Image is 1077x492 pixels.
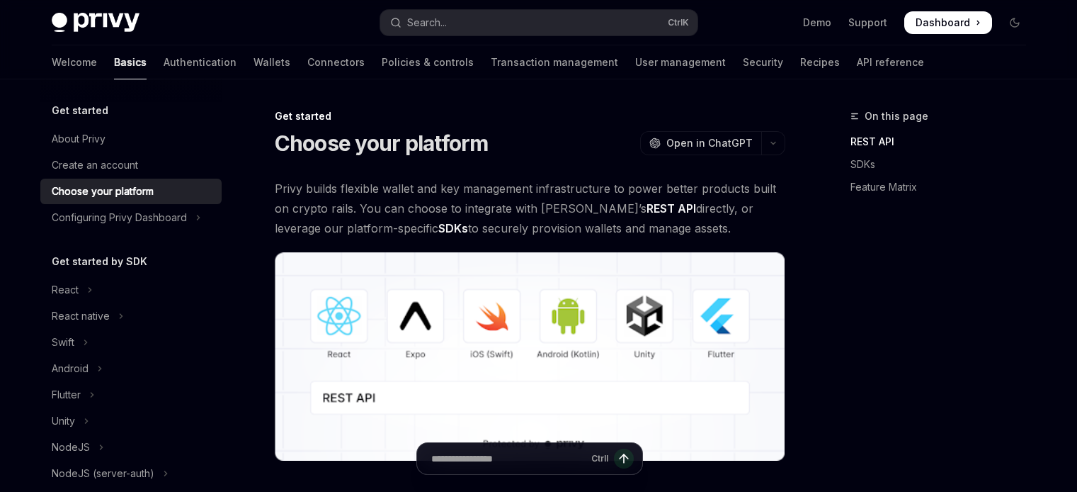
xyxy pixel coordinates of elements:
[307,45,365,79] a: Connectors
[40,152,222,178] a: Create an account
[275,179,785,238] span: Privy builds flexible wallet and key management infrastructure to power better products built on ...
[916,16,970,30] span: Dashboard
[40,461,222,486] button: Toggle NodeJS (server-auth) section
[275,252,785,461] img: images/Platform2.png
[857,45,924,79] a: API reference
[52,253,147,270] h5: Get started by SDK
[800,45,840,79] a: Recipes
[52,183,154,200] div: Choose your platform
[52,130,106,147] div: About Privy
[640,131,761,155] button: Open in ChatGPT
[40,435,222,460] button: Toggle NodeJS section
[850,176,1037,199] a: Feature Matrix
[52,157,138,174] div: Create an account
[52,102,108,119] h5: Get started
[40,382,222,408] button: Toggle Flutter section
[1003,11,1026,34] button: Toggle dark mode
[40,330,222,355] button: Toggle Swift section
[614,449,634,469] button: Send message
[848,16,887,30] a: Support
[52,386,81,403] div: Flutter
[40,179,222,204] a: Choose your platform
[52,45,97,79] a: Welcome
[52,334,74,351] div: Swift
[668,17,689,28] span: Ctrl K
[850,130,1037,153] a: REST API
[52,281,79,298] div: React
[40,205,222,230] button: Toggle Configuring Privy Dashboard section
[275,109,785,123] div: Get started
[666,136,753,150] span: Open in ChatGPT
[904,11,992,34] a: Dashboard
[382,45,474,79] a: Policies & controls
[407,14,447,31] div: Search...
[253,45,290,79] a: Wallets
[40,356,222,381] button: Toggle Android section
[646,201,696,216] strong: REST API
[743,45,783,79] a: Security
[52,13,139,33] img: dark logo
[40,277,222,303] button: Toggle React section
[40,408,222,434] button: Toggle Unity section
[635,45,726,79] a: User management
[40,126,222,152] a: About Privy
[52,439,90,456] div: NodeJS
[52,465,154,482] div: NodeJS (server-auth)
[52,360,89,377] div: Android
[52,308,110,325] div: React native
[275,130,489,156] h1: Choose your platform
[438,221,468,235] strong: SDKs
[380,10,697,35] button: Open search
[114,45,147,79] a: Basics
[164,45,237,79] a: Authentication
[803,16,831,30] a: Demo
[491,45,618,79] a: Transaction management
[52,209,187,226] div: Configuring Privy Dashboard
[850,153,1037,176] a: SDKs
[865,108,928,125] span: On this page
[52,413,75,430] div: Unity
[40,303,222,329] button: Toggle React native section
[431,443,586,474] input: Ask a question...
